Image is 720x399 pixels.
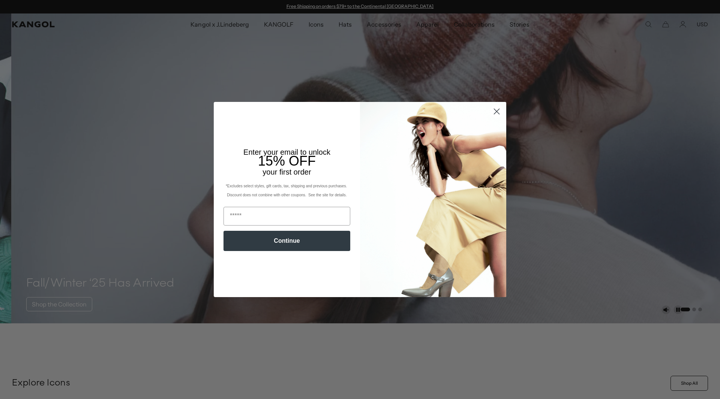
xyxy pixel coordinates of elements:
button: Continue [223,231,350,251]
span: your first order [262,168,311,176]
button: Close dialog [490,105,503,118]
img: 93be19ad-e773-4382-80b9-c9d740c9197f.jpeg [360,102,506,297]
input: Email [223,207,350,226]
span: Enter your email to unlock [243,148,330,156]
span: *Excludes select styles, gift cards, tax, shipping and previous purchases. Discount does not comb... [226,184,348,197]
span: 15% OFF [258,153,316,169]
